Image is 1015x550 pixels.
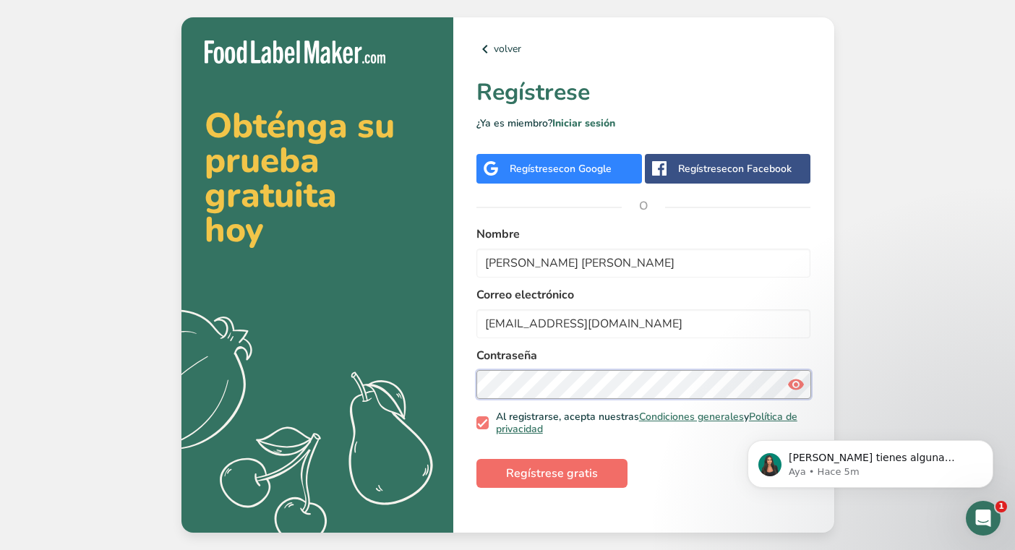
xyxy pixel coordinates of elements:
h1: Regístrese [476,75,811,110]
h2: Obténga su prueba gratuita hoy [205,108,430,247]
span: O [622,184,665,228]
span: con Google [559,162,612,176]
a: volver [476,40,811,58]
div: Regístrese [678,161,792,176]
button: Regístrese gratis [476,459,628,488]
span: con Facebook [727,162,792,176]
span: 1 [995,501,1007,512]
div: Regístrese [510,161,612,176]
iframe: Intercom notifications mensaje [726,410,1015,511]
span: Regístrese gratis [506,465,598,482]
span: Al registrarse, acepta nuestras y [489,411,805,436]
label: Contraseña [476,347,811,364]
label: Correo electrónico [476,286,811,304]
a: Política de privacidad [496,410,797,437]
label: Nombre [476,225,811,243]
input: John Doe [476,249,811,278]
a: Iniciar sesión [552,116,615,130]
p: ¿Ya es miembro? [476,116,811,131]
iframe: Intercom live chat [966,501,1001,536]
input: email@example.com [476,309,811,338]
img: Food Label Maker [205,40,385,64]
a: Condiciones generales [639,410,744,424]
